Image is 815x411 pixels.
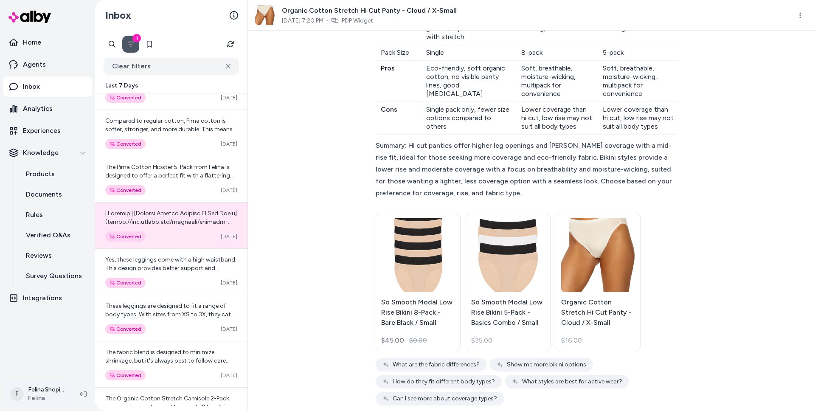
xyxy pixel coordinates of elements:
a: Organic Cotton Stretch Hi Cut Panty - Cloud / X-SmallOrganic Cotton Stretch Hi Cut Panty - Cloud ... [556,213,641,351]
div: 1 [132,34,141,42]
a: Products [17,164,92,184]
span: What are the fabric differences? [393,360,480,369]
td: Lower coverage than hi cut, low rise may not suit all body types [516,102,598,135]
img: b5787994b911413777e410767fd1f37787d233812fcff69be718576cd6356d93.jpg [255,6,275,25]
a: Reviews [17,245,92,266]
span: [DATE] [221,141,237,147]
a: Compared to regular cotton, Pima cotton is softer, stronger, and more durable. This means these h... [95,110,247,156]
span: [DATE] 7:20 PM [282,17,323,25]
p: Documents [26,189,62,200]
a: The fabric blend is designed to minimize shrinkage, but it's always best to follow care instructi... [95,341,247,387]
div: Converted [105,185,146,195]
div: Converted [105,324,146,334]
img: So Smooth Modal Low Rise Bikini 5-Pack - Basics Combo / Small [471,206,545,305]
a: Survey Questions [17,266,92,286]
p: So Smooth Modal Low Rise Bikini 8-Pack - Bare Black / Small [381,297,455,328]
p: Felina Shopify [28,386,66,394]
td: Single pack only, fewer size options compared to others [421,102,516,135]
a: Analytics [3,99,92,119]
p: Verified Q&As [26,230,70,240]
span: Compared to regular cotton, Pima cotton is softer, stronger, and more durable. This means these h... [105,117,236,158]
span: $16.00 [561,335,582,346]
div: Converted [105,231,146,242]
span: What styles are best for active wear? [522,377,622,386]
span: [DATE] [221,279,237,286]
p: So Smooth Modal Low Rise Bikini 5-Pack - Basics Combo / Small [471,297,545,328]
a: Agents [3,54,92,75]
p: Knowledge [23,148,59,158]
img: alby Logo [8,11,51,23]
a: Verified Q&As [17,225,92,245]
p: Analytics [23,104,53,114]
div: Converted [105,139,146,149]
strong: Cons [381,105,397,113]
strong: Pros [381,64,395,72]
span: The fabric blend is designed to minimize shrinkage, but it's always best to follow care instructi... [105,349,230,373]
span: [DATE] [221,326,237,332]
a: So Smooth Modal Low Rise Bikini 8-Pack - Bare Black / SmallSo Smooth Modal Low Rise Bikini 8-Pack... [376,213,461,351]
div: Converted [105,278,146,288]
span: These leggings are designed to fit a range of body types. With sizes from XS to 3X, they cater to... [105,302,236,335]
a: Inbox [3,76,92,97]
td: Pack Size [376,45,421,61]
span: $35.00 [471,335,492,346]
p: Inbox [23,82,40,92]
td: Eco-friendly, soft organic cotton, no visible panty lines, good [MEDICAL_DATA] [421,61,516,102]
span: Organic Cotton Stretch Hi Cut Panty - Cloud / X-Small [282,6,457,16]
span: The Pima Cotton Hipster 5-Pack from Felina is designed to offer a perfect fit with a flattering h... [105,163,236,239]
td: 8-pack [516,45,598,61]
a: The Pima Cotton Hipster 5-Pack from Felina is designed to offer a perfect fit with a flattering h... [95,156,247,202]
td: Soft, breathable, moisture-wicking, multipack for convenience [598,61,679,102]
p: Rules [26,210,43,220]
button: FFelina ShopifyFelina [5,380,73,408]
td: Soft, breathable, moisture-wicking, multipack for convenience [516,61,598,102]
div: Summary: Hi cut panties offer higher leg openings and [PERSON_NAME] coverage with a mid-rise fit,... [376,140,679,199]
p: Organic Cotton Stretch Hi Cut Panty - Cloud / X-Small [561,297,635,328]
a: So Smooth Modal Low Rise Bikini 5-Pack - Basics Combo / SmallSo Smooth Modal Low Rise Bikini 5-Pa... [466,213,551,351]
a: | Loremip | [Dolorsi Ametco Adipisc El Sed Doeiu](tempo://inc.utlabo.etd/magnaali/enimadm-veniam-... [95,202,247,248]
td: 5-pack [598,45,679,61]
a: These leggings are designed to fit a range of body types. With sizes from XS to 3X, they cater to... [95,295,247,341]
h2: Inbox [105,9,131,22]
td: Lower coverage than hi cut, low rise may not suit all body types [598,102,679,135]
span: [DATE] [221,372,237,379]
p: Agents [23,59,46,70]
span: [DATE] [221,187,237,194]
span: $0.00 [409,335,427,346]
a: Documents [17,184,92,205]
span: [DATE] [221,233,237,240]
span: Can I see more about coverage types? [393,394,497,403]
span: · [327,17,328,25]
a: Home [3,32,92,53]
a: Experiences [3,121,92,141]
button: Clear filters [104,58,239,75]
td: Single [421,45,516,61]
span: Last 7 Days [105,82,138,90]
span: Show me more bikini options [507,360,586,369]
span: Yes, these leggings come with a high waistband. This design provides better support and coverage,... [105,256,236,297]
button: Knowledge [3,143,92,163]
button: Refresh [222,36,239,53]
p: Reviews [26,251,52,261]
span: [DATE] [221,94,237,101]
div: Converted [105,93,146,103]
span: F [10,387,24,401]
p: Survey Questions [26,271,82,281]
a: Integrations [3,288,92,308]
span: Felina [28,394,66,403]
img: Organic Cotton Stretch Hi Cut Panty - Cloud / X-Small [561,206,635,305]
button: Filter [122,36,139,53]
img: So Smooth Modal Low Rise Bikini 8-Pack - Bare Black / Small [381,206,455,305]
div: $45.00 [381,335,404,346]
p: Products [26,169,55,179]
p: Home [23,37,41,48]
span: How do they fit different body types? [393,377,495,386]
p: Experiences [23,126,61,136]
a: PDP Widget [342,17,373,25]
a: Rules [17,205,92,225]
a: Yes, these leggings come with a high waistband. This design provides better support and coverage,... [95,248,247,295]
p: Integrations [23,293,62,303]
div: Converted [105,370,146,380]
